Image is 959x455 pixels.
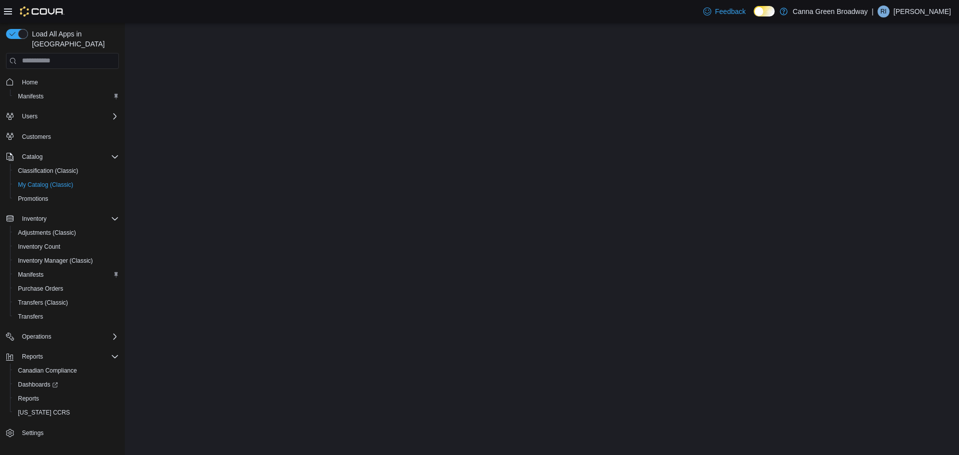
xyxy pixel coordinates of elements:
span: My Catalog (Classic) [18,181,73,189]
button: Users [2,109,123,123]
a: Manifests [14,90,47,102]
span: Manifests [14,90,119,102]
a: Purchase Orders [14,283,67,295]
a: [US_STATE] CCRS [14,407,74,419]
span: Load All Apps in [GEOGRAPHIC_DATA] [28,29,119,49]
a: Customers [18,131,55,143]
span: Classification (Classic) [14,165,119,177]
a: Promotions [14,193,52,205]
span: Reports [18,395,39,403]
span: Feedback [715,6,746,16]
button: Transfers [10,310,123,324]
button: Settings [2,426,123,440]
button: Home [2,75,123,89]
button: Operations [2,330,123,344]
span: Reports [18,351,119,363]
span: Manifests [14,269,119,281]
span: Adjustments (Classic) [14,227,119,239]
a: Inventory Count [14,241,64,253]
span: RI [881,5,887,17]
button: [US_STATE] CCRS [10,406,123,420]
a: Transfers [14,311,47,323]
span: Catalog [18,151,119,163]
button: Manifests [10,89,123,103]
a: My Catalog (Classic) [14,179,77,191]
span: Users [22,112,37,120]
a: Inventory Manager (Classic) [14,255,97,267]
span: Operations [18,331,119,343]
span: [US_STATE] CCRS [18,409,70,417]
span: My Catalog (Classic) [14,179,119,191]
span: Transfers [18,313,43,321]
a: Manifests [14,269,47,281]
span: Catalog [22,153,42,161]
span: Inventory Manager (Classic) [18,257,93,265]
button: Inventory Count [10,240,123,254]
img: Cova [20,6,64,16]
a: Classification (Classic) [14,165,82,177]
button: Classification (Classic) [10,164,123,178]
button: Adjustments (Classic) [10,226,123,240]
span: Home [18,76,119,88]
span: Inventory [22,215,46,223]
a: Reports [14,393,43,405]
span: Home [22,78,38,86]
button: Inventory [18,213,50,225]
span: Promotions [14,193,119,205]
span: Customers [18,130,119,143]
button: Inventory Manager (Classic) [10,254,123,268]
button: Catalog [2,150,123,164]
button: Catalog [18,151,46,163]
a: Feedback [699,1,750,21]
span: Dashboards [18,381,58,389]
button: Users [18,110,41,122]
button: Inventory [2,212,123,226]
span: Operations [22,333,51,341]
p: [PERSON_NAME] [894,5,951,17]
a: Settings [18,427,47,439]
span: Transfers (Classic) [14,297,119,309]
button: Reports [10,392,123,406]
button: Reports [18,351,47,363]
a: Home [18,76,42,88]
a: Dashboards [14,379,62,391]
a: Canadian Compliance [14,365,81,377]
span: Settings [22,429,43,437]
button: Manifests [10,268,123,282]
span: Inventory Count [18,243,60,251]
span: Inventory Count [14,241,119,253]
span: Inventory Manager (Classic) [14,255,119,267]
button: Promotions [10,192,123,206]
button: Canadian Compliance [10,364,123,378]
span: Manifests [18,271,43,279]
input: Dark Mode [754,6,775,16]
span: Settings [18,427,119,439]
p: Canna Green Broadway [793,5,868,17]
button: Purchase Orders [10,282,123,296]
a: Transfers (Classic) [14,297,72,309]
span: Manifests [18,92,43,100]
span: Adjustments (Classic) [18,229,76,237]
p: | [872,5,874,17]
span: Customers [22,133,51,141]
span: Promotions [18,195,48,203]
span: Classification (Classic) [18,167,78,175]
span: Canadian Compliance [14,365,119,377]
button: Operations [18,331,55,343]
a: Dashboards [10,378,123,392]
span: Washington CCRS [14,407,119,419]
span: Inventory [18,213,119,225]
span: Dashboards [14,379,119,391]
div: Raven Irwin [878,5,890,17]
span: Purchase Orders [14,283,119,295]
span: Transfers (Classic) [18,299,68,307]
button: Customers [2,129,123,144]
span: Transfers [14,311,119,323]
span: Canadian Compliance [18,367,77,375]
span: Reports [22,353,43,361]
a: Adjustments (Classic) [14,227,80,239]
span: Users [18,110,119,122]
button: My Catalog (Classic) [10,178,123,192]
span: Reports [14,393,119,405]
